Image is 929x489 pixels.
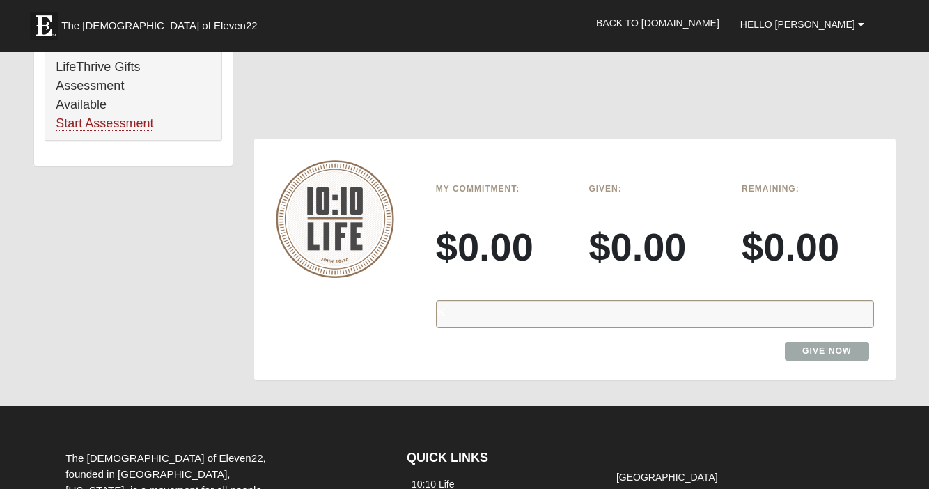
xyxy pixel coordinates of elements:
[276,160,394,278] img: 10-10-Life-logo-round-no-scripture.png
[436,184,568,194] h6: My Commitment:
[742,184,874,194] h6: Remaining:
[61,19,257,33] span: The [DEMOGRAPHIC_DATA] of Eleven22
[586,6,730,40] a: Back to [DOMAIN_NAME]
[407,451,591,466] h4: QUICK LINKS
[56,116,153,131] a: Start Assessment
[742,224,874,270] h3: $0.00
[588,224,721,270] h3: $0.00
[588,184,721,194] h6: Given:
[45,51,221,141] div: LifeThrive Gifts Assessment Available
[436,224,568,270] h3: $0.00
[785,342,869,361] a: Give Now
[730,7,875,42] a: Hello [PERSON_NAME]
[616,472,718,483] a: [GEOGRAPHIC_DATA]
[30,12,58,40] img: Eleven22 logo
[740,19,855,30] span: Hello [PERSON_NAME]
[23,5,302,40] a: The [DEMOGRAPHIC_DATA] of Eleven22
